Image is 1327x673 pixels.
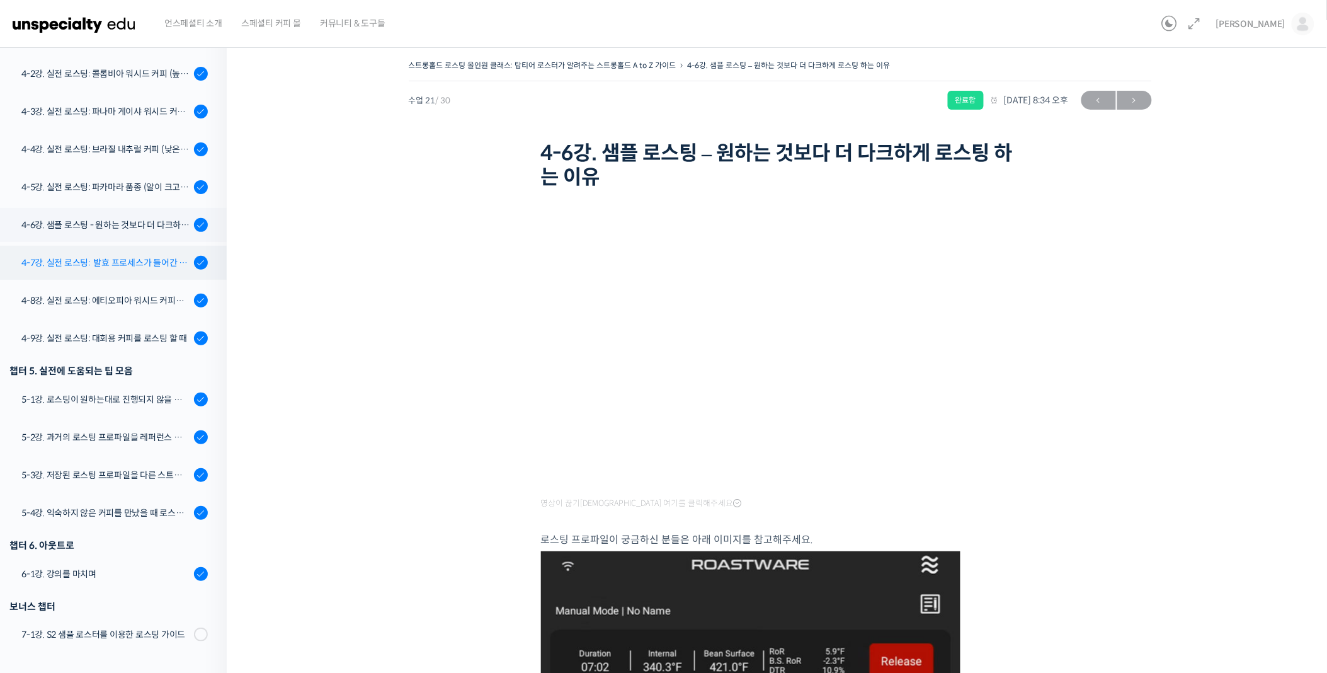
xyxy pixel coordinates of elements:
a: 홈 [4,400,83,431]
a: 설정 [162,400,242,431]
span: 설정 [195,418,210,429]
span: 홈 [40,418,47,429]
a: 대화 [83,400,162,431]
span: 대화 [115,419,130,429]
